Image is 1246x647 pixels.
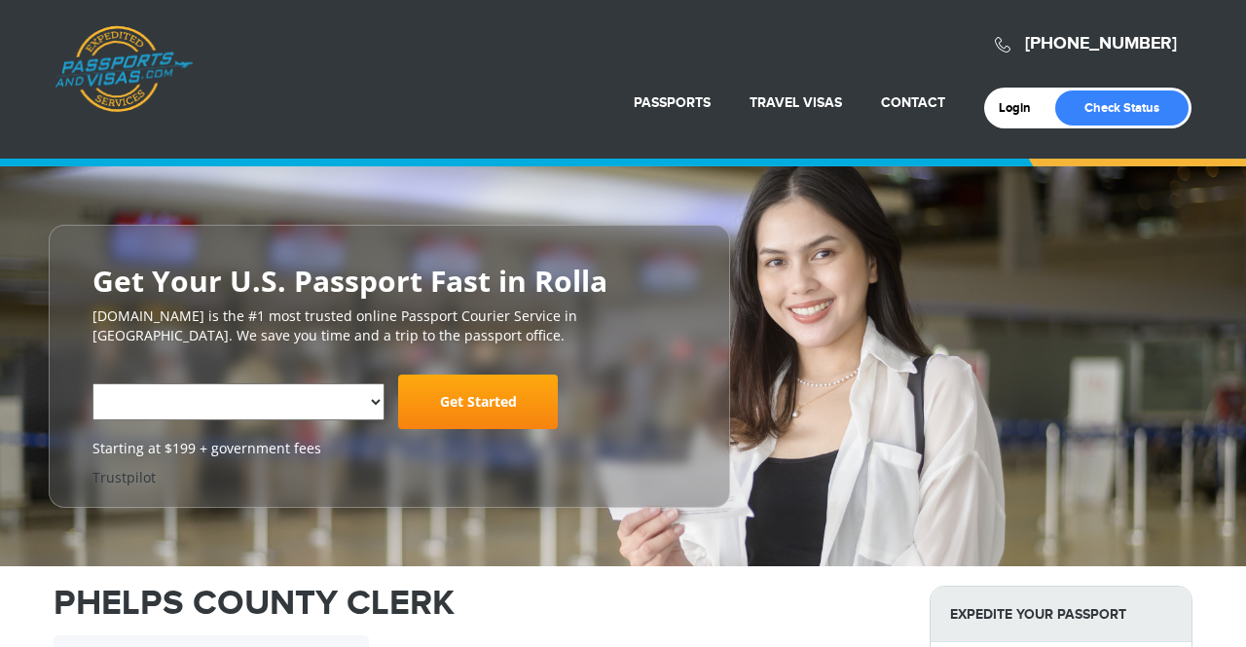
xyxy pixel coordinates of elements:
[92,265,686,297] h2: Get Your U.S. Passport Fast in Rolla
[750,94,842,111] a: Travel Visas
[55,25,193,113] a: Passports & [DOMAIN_NAME]
[881,94,945,111] a: Contact
[634,94,711,111] a: Passports
[92,439,686,458] span: Starting at $199 + government fees
[54,586,900,621] h1: PHELPS COUNTY CLERK
[931,587,1191,642] strong: Expedite Your Passport
[1055,90,1189,126] a: Check Status
[398,375,558,429] a: Get Started
[999,100,1044,116] a: Login
[92,306,686,345] p: [DOMAIN_NAME] is the #1 most trusted online Passport Courier Service in [GEOGRAPHIC_DATA]. We sav...
[1025,33,1177,54] a: [PHONE_NUMBER]
[92,468,156,486] a: Trustpilot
